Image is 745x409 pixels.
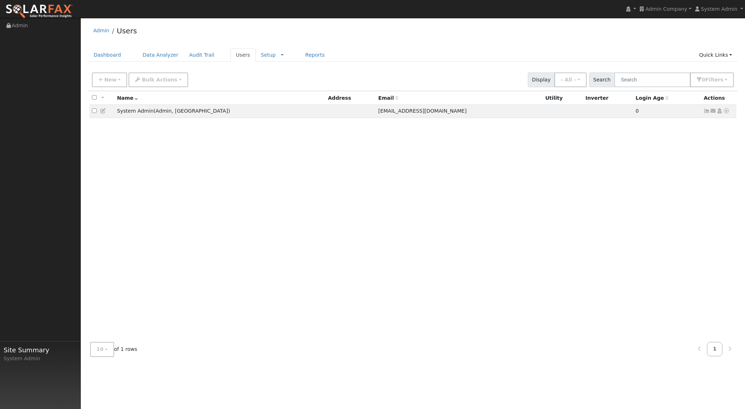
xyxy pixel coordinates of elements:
span: Filter [705,77,723,83]
button: 10 [90,342,114,357]
input: Search [614,72,690,87]
span: Email [378,95,399,101]
a: 1 [707,342,723,356]
button: Bulk Actions [129,72,188,87]
div: Address [328,94,373,102]
button: - All - [554,72,587,87]
span: Days since last login [635,95,669,101]
a: Login As [716,108,723,114]
span: ( ) [154,108,230,114]
div: Actions [704,94,734,102]
span: Display [528,72,555,87]
a: Edit User [100,108,107,114]
span: Site Summary [4,345,77,355]
a: Dashboard [88,48,127,62]
img: SolarFax [5,4,73,19]
span: [EMAIL_ADDRESS][DOMAIN_NAME] [378,108,467,114]
a: Other actions [723,107,730,115]
a: Users [117,27,137,35]
span: Name [117,95,138,101]
span: New [104,77,116,83]
span: 08/26/2025 3:46:56 PM [635,108,639,114]
a: Admin [93,28,110,33]
button: 0Filters [690,72,734,87]
span: s [720,77,723,83]
div: Utility [545,94,581,102]
a: Setup [261,52,276,58]
span: 10 [97,346,104,352]
td: System Admin [115,105,326,118]
span: Admin [155,108,172,114]
span: Bulk Actions [142,77,177,83]
span: Search [589,72,615,87]
span: of 1 rows [90,342,138,357]
div: System Admin [4,355,77,362]
span: System Admin [701,6,737,12]
a: Users [231,48,256,62]
a: Not connected [704,108,710,114]
span: Admin Company [646,6,687,12]
div: Inverter [586,94,631,102]
button: New [92,72,127,87]
a: Quick Links [694,48,737,62]
a: admin@localhost.com [710,107,717,115]
a: Reports [300,48,330,62]
a: Audit Trail [184,48,220,62]
a: Data Analyzer [137,48,184,62]
span: Super Admin [172,108,228,114]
